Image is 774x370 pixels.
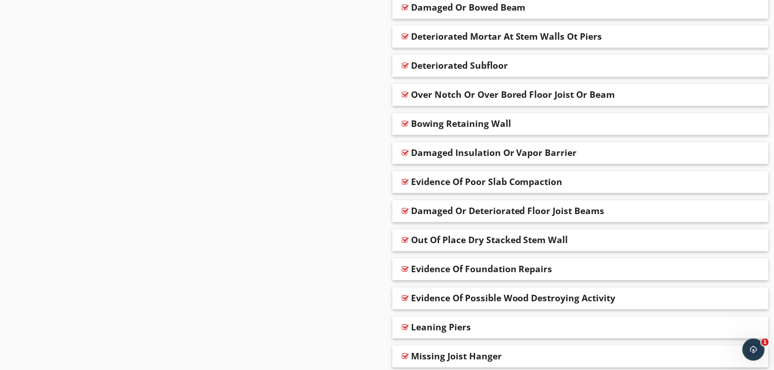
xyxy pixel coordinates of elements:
div: Evidence Of Poor Slab Compaction [411,176,563,187]
div: Damaged Insulation Or Vapor Barrier [411,147,577,158]
div: Missing Joist Hanger [411,351,502,362]
span: 1 [762,339,769,346]
div: Over Notch Or Over Bored Floor Joist Or Beam [411,89,615,100]
div: Bowing Retaining Wall [411,118,511,129]
div: Deteriorated Subfloor [411,60,508,71]
iframe: Intercom live chat [743,339,765,361]
div: Leaning Piers [411,322,471,333]
div: Damaged Or Deteriorated Floor Joist Beams [411,205,605,216]
div: Out Of Place Dry Stacked Stem Wall [411,234,568,245]
div: Evidence Of Possible Wood Destroying Activity [411,292,616,304]
div: Deteriorated Mortar At Stem Walls Ot Piers [411,31,602,42]
div: Damaged Or Bowed Beam [411,2,526,13]
div: Evidence Of Foundation Repairs [411,263,553,275]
